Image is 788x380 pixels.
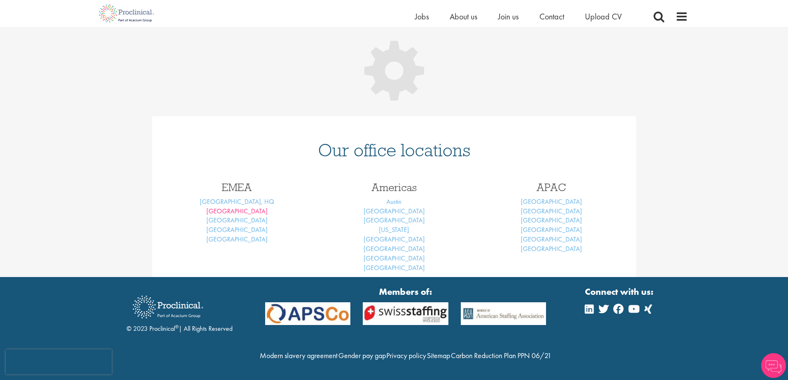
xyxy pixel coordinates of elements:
[206,207,268,215] a: [GEOGRAPHIC_DATA]
[498,11,519,22] a: Join us
[127,289,232,334] div: © 2023 Proclinical | All Rights Reserved
[364,235,425,244] a: [GEOGRAPHIC_DATA]
[165,141,624,159] h1: Our office locations
[386,197,402,206] a: Austin
[322,182,467,193] h3: Americas
[200,197,274,206] a: [GEOGRAPHIC_DATA], HQ
[379,225,409,234] a: [US_STATE]
[585,11,622,22] a: Upload CV
[479,182,624,193] h3: APAC
[521,225,582,234] a: [GEOGRAPHIC_DATA]
[127,290,209,324] img: Proclinical Recruitment
[521,207,582,215] a: [GEOGRAPHIC_DATA]
[259,302,357,325] img: APSCo
[386,351,426,360] a: Privacy policy
[539,11,564,22] a: Contact
[415,11,429,22] a: Jobs
[165,182,309,193] h3: EMEA
[357,302,455,325] img: APSCo
[364,207,425,215] a: [GEOGRAPHIC_DATA]
[206,235,268,244] a: [GEOGRAPHIC_DATA]
[455,302,553,325] img: APSCo
[6,349,112,374] iframe: reCAPTCHA
[761,353,786,378] img: Chatbot
[451,351,551,360] a: Carbon Reduction Plan PPN 06/21
[364,263,425,272] a: [GEOGRAPHIC_DATA]
[450,11,477,22] a: About us
[521,244,582,253] a: [GEOGRAPHIC_DATA]
[521,216,582,225] a: [GEOGRAPHIC_DATA]
[364,244,425,253] a: [GEOGRAPHIC_DATA]
[521,235,582,244] a: [GEOGRAPHIC_DATA]
[364,254,425,263] a: [GEOGRAPHIC_DATA]
[175,323,179,330] sup: ®
[585,285,655,298] strong: Connect with us:
[521,197,582,206] a: [GEOGRAPHIC_DATA]
[265,285,546,298] strong: Members of:
[260,351,338,360] a: Modern slavery agreement
[338,351,386,360] a: Gender pay gap
[206,225,268,234] a: [GEOGRAPHIC_DATA]
[206,216,268,225] a: [GEOGRAPHIC_DATA]
[427,351,450,360] a: Sitemap
[364,216,425,225] a: [GEOGRAPHIC_DATA]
